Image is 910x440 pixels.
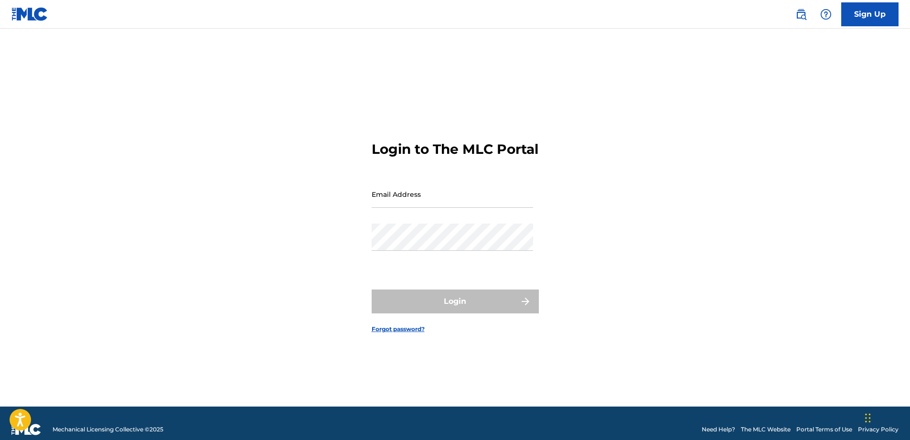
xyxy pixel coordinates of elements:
img: logo [11,424,41,435]
img: MLC Logo [11,7,48,21]
span: Mechanical Licensing Collective © 2025 [53,425,163,434]
img: help [820,9,832,20]
div: Help [816,5,835,24]
h3: Login to The MLC Portal [372,141,538,158]
a: Privacy Policy [858,425,899,434]
iframe: Chat Widget [862,394,910,440]
a: Portal Terms of Use [796,425,852,434]
a: Public Search [792,5,811,24]
a: Sign Up [841,2,899,26]
div: Drag [865,404,871,432]
a: The MLC Website [741,425,791,434]
a: Forgot password? [372,325,425,333]
a: Need Help? [702,425,735,434]
img: search [795,9,807,20]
